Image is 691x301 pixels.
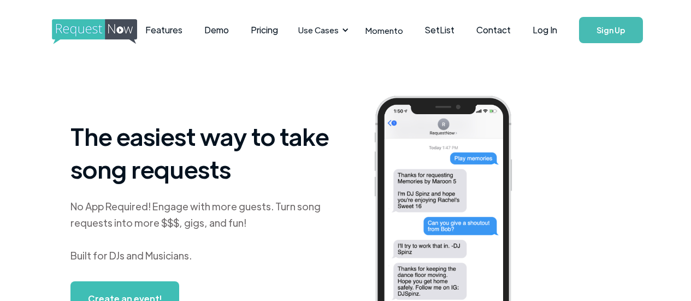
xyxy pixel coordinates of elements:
div: Use Cases [292,13,352,47]
a: Momento [355,14,414,46]
h1: The easiest way to take song requests [70,120,329,185]
a: Pricing [240,13,289,47]
a: Sign Up [579,17,643,43]
img: requestnow logo [52,19,157,44]
a: SetList [414,13,465,47]
a: Log In [522,11,568,49]
div: No App Required! Engage with more guests. Turn song requests into more $$$, gigs, and fun! Built ... [70,198,329,264]
a: Demo [193,13,240,47]
a: Contact [465,13,522,47]
a: home [52,19,107,41]
div: Use Cases [298,24,339,36]
a: Features [134,13,193,47]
